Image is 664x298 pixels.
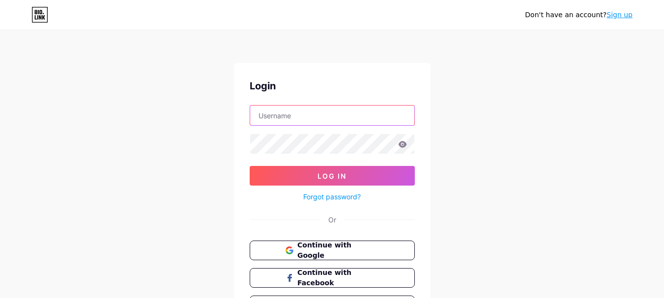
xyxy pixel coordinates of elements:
[303,191,361,202] a: Forgot password?
[297,268,378,288] span: Continue with Facebook
[318,172,346,180] span: Log In
[525,10,633,20] div: Don't have an account?
[328,215,336,225] div: Or
[250,79,415,93] div: Login
[250,268,415,288] button: Continue with Facebook
[606,11,633,19] a: Sign up
[250,241,415,260] button: Continue with Google
[297,240,378,261] span: Continue with Google
[250,106,414,125] input: Username
[250,166,415,186] button: Log In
